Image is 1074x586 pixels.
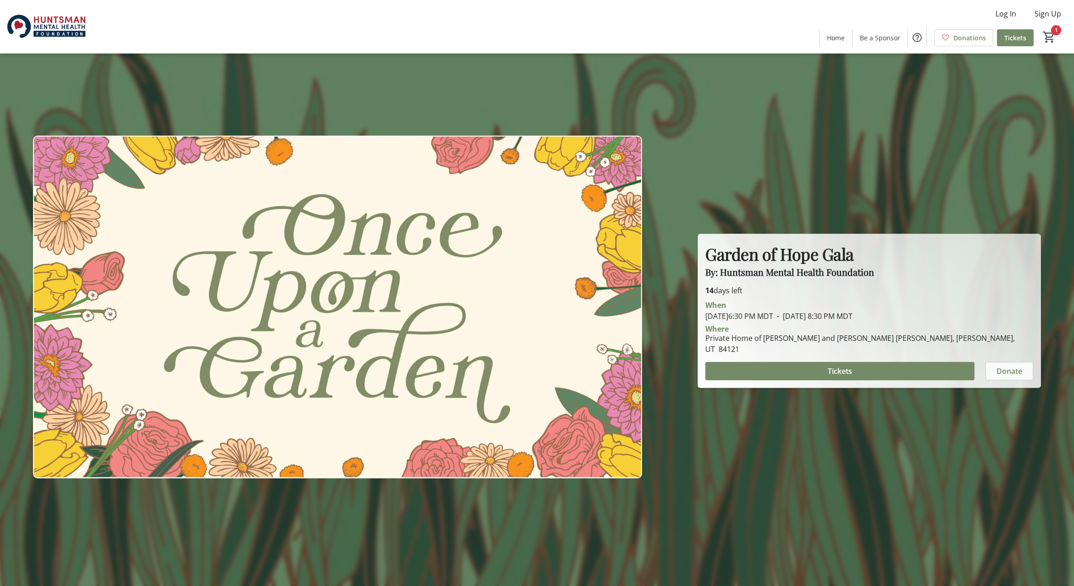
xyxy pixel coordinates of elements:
[705,285,1033,296] p: days left
[705,243,854,265] strong: Garden of Hope Gala
[908,28,926,47] button: Help
[705,325,729,333] div: Where
[33,136,642,478] img: Campaign CTA Media Photo
[953,33,986,43] span: Donations
[828,366,852,377] span: Tickets
[997,29,1034,46] a: Tickets
[705,333,1033,355] div: Private Home of [PERSON_NAME] and [PERSON_NAME] [PERSON_NAME], [PERSON_NAME], UT 84121
[996,8,1016,19] span: Log In
[996,366,1022,377] span: Donate
[853,29,908,46] a: Be a Sponsor
[705,311,773,321] span: [DATE] 6:30 PM MDT
[705,285,714,296] span: 14
[705,300,726,311] div: When
[1027,6,1068,21] button: Sign Up
[934,29,993,46] a: Donations
[773,311,783,321] span: -
[6,4,87,49] img: Huntsman Mental Health Foundation's Logo
[860,33,900,43] span: Be a Sponsor
[1004,33,1026,43] span: Tickets
[985,362,1033,380] button: Donate
[819,29,852,46] a: Home
[827,33,845,43] span: Home
[1041,29,1057,45] button: Cart
[1035,8,1061,19] span: Sign Up
[705,266,874,278] span: By: Huntsman Mental Health Foundation
[773,311,853,321] span: [DATE] 8:30 PM MDT
[988,6,1024,21] button: Log In
[705,362,974,380] button: Tickets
